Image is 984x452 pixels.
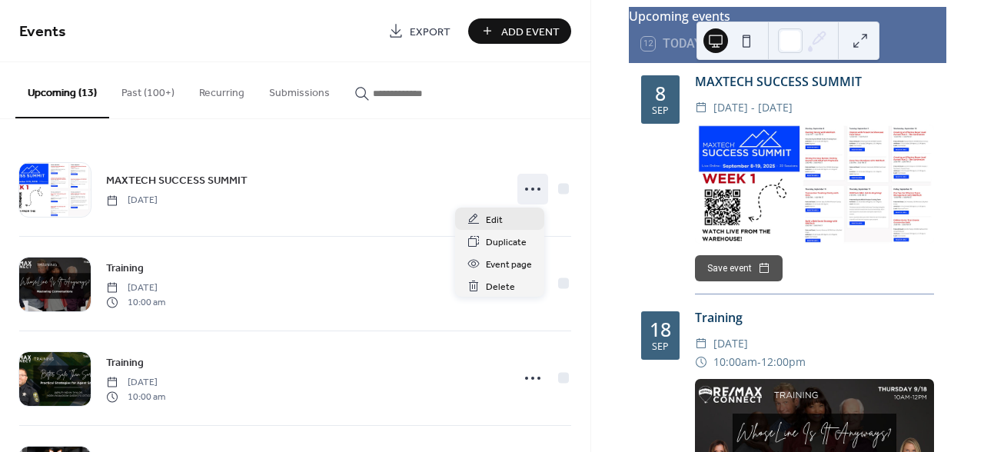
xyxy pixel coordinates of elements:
[257,62,342,117] button: Submissions
[486,279,515,295] span: Delete
[695,72,934,91] div: MAXTECH SUCCESS SUMMIT
[713,353,757,371] span: 10:00am
[106,390,165,404] span: 10:00 am
[106,173,248,189] span: MAXTECH SUCCESS SUMMIT
[109,62,187,117] button: Past (100+)
[655,84,666,103] div: 8
[695,353,707,371] div: ​
[377,18,462,44] a: Export
[106,281,165,295] span: [DATE]
[468,18,571,44] button: Add Event
[713,334,748,353] span: [DATE]
[106,171,248,189] a: MAXTECH SUCCESS SUMMIT
[187,62,257,117] button: Recurring
[695,308,934,327] div: Training
[106,259,144,277] a: Training
[106,355,144,371] span: Training
[652,106,669,116] div: Sep
[106,194,158,208] span: [DATE]
[695,255,783,281] button: Save event
[695,334,707,353] div: ​
[19,17,66,47] span: Events
[410,24,450,40] span: Export
[501,24,560,40] span: Add Event
[106,376,165,390] span: [DATE]
[761,353,806,371] span: 12:00pm
[650,320,671,339] div: 18
[486,257,532,273] span: Event page
[757,353,761,371] span: -
[486,234,527,251] span: Duplicate
[695,98,707,117] div: ​
[106,295,165,309] span: 10:00 am
[15,62,109,118] button: Upcoming (13)
[629,7,946,25] div: Upcoming events
[106,261,144,277] span: Training
[713,98,793,117] span: [DATE] - [DATE]
[106,354,144,371] a: Training
[652,342,669,352] div: Sep
[486,212,503,228] span: Edit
